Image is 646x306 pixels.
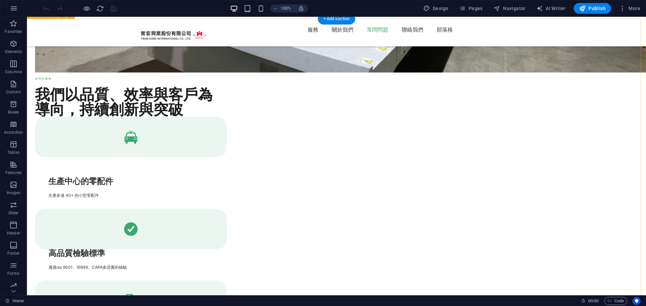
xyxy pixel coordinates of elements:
[8,210,19,216] p: Slider
[5,69,22,75] p: Columns
[604,297,627,305] button: Code
[534,3,568,14] button: AI Writer
[298,5,304,11] i: On resize automatically adjust zoom level to fit chosen device.
[5,297,24,305] a: Click to cancel selection. Double-click to open Pages
[574,3,611,14] button: Publish
[491,3,528,14] button: Navigator
[7,150,20,155] p: Tables
[7,271,20,276] p: Forms
[456,3,485,14] button: Pages
[5,170,22,175] p: Features
[619,5,640,12] span: More
[96,4,104,12] button: reload
[494,5,526,12] span: Navigator
[616,3,643,14] button: More
[82,4,91,12] button: Click here to leave preview mode and continue editing
[5,29,22,34] p: Favorites
[8,110,19,115] p: Boxes
[96,5,104,12] i: Reload page
[7,251,20,256] p: Footer
[281,4,291,12] h6: 100%
[459,5,482,12] span: Pages
[421,3,451,14] button: Design
[5,49,22,54] p: Elements
[579,5,606,12] span: Publish
[588,297,599,305] span: 00 00
[7,230,20,236] p: Header
[607,297,624,305] span: Code
[633,297,641,305] button: Usercentrics
[7,190,21,195] p: Images
[593,298,594,303] span: :
[423,5,448,12] span: Design
[318,13,355,25] div: + Add section
[6,89,21,95] p: Content
[4,130,23,135] p: Accordion
[271,4,294,12] button: 100%
[581,297,599,305] h6: Session time
[421,3,451,14] div: Design (Ctrl+Alt+Y)
[536,5,566,12] span: AI Writer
